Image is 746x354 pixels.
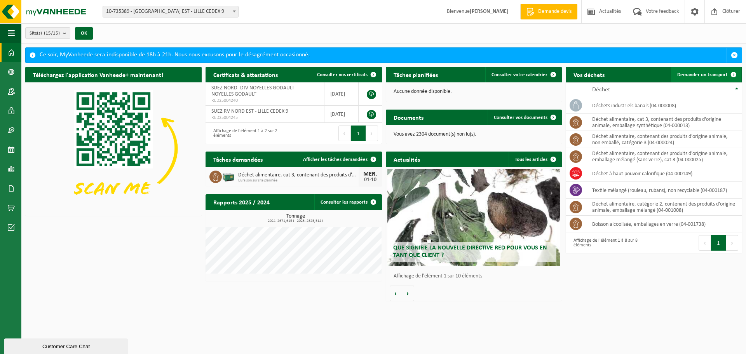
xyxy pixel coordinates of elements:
[586,131,742,148] td: déchet alimentaire, contenant des produits d'origine animale, non emballé, catégorie 3 (04-000024)
[209,125,290,142] div: Affichage de l'élément 1 à 2 sur 2 éléments
[351,126,366,141] button: 1
[363,177,378,183] div: 01-10
[470,9,509,14] strong: [PERSON_NAME]
[492,72,547,77] span: Consulter votre calendrier
[303,157,368,162] span: Afficher les tâches demandées
[488,110,561,125] a: Consulter vos documents
[209,219,382,223] span: 2024: 2671,615 t - 2025: 2525,514 t
[394,132,554,137] p: Vous avez 2304 document(s) non lu(s).
[206,152,270,167] h2: Tâches demandées
[366,126,378,141] button: Next
[586,165,742,182] td: déchet à haut pouvoir calorifique (04-000149)
[30,28,60,39] span: Site(s)
[338,126,351,141] button: Previous
[314,194,381,210] a: Consulter les rapports
[586,114,742,131] td: déchet alimentaire, cat 3, contenant des produits d'origine animale, emballage synthétique (04-00...
[25,82,202,214] img: Download de VHEPlus App
[206,194,277,209] h2: Rapports 2025 / 2024
[4,337,130,354] iframe: chat widget
[566,67,612,82] h2: Vos déchets
[363,171,378,177] div: MER.
[386,67,446,82] h2: Tâches planifiées
[324,82,359,106] td: [DATE]
[586,199,742,216] td: déchet alimentaire, catégorie 2, contenant des produits d'origine animale, emballage mélangé (04-...
[592,87,610,93] span: Déchet
[494,115,547,120] span: Consulter vos documents
[509,152,561,167] a: Tous les articles
[570,234,650,251] div: Affichage de l'élément 1 à 8 sur 8 éléments
[324,106,359,123] td: [DATE]
[711,235,726,251] button: 1
[211,98,318,104] span: RED25004240
[586,216,742,232] td: boisson alcoolisée, emballages en verre (04-001738)
[297,152,381,167] a: Afficher les tâches demandées
[317,72,368,77] span: Consulter vos certificats
[211,85,297,97] span: SUEZ NORD- DIV NOYELLES GODAULT - NOYELLES GODAULT
[677,72,728,77] span: Demander un transport
[103,6,238,17] span: 10-735389 - SUEZ RV NORD EST - LILLE CEDEX 9
[671,67,741,82] a: Demander un transport
[211,108,288,114] span: SUEZ RV NORD EST - LILLE CEDEX 9
[211,115,318,121] span: RED25004245
[586,97,742,114] td: déchets industriels banals (04-000008)
[402,286,414,301] button: Volgende
[536,8,573,16] span: Demande devis
[386,152,428,167] h2: Actualités
[394,89,554,94] p: Aucune donnée disponible.
[586,148,742,165] td: déchet alimentaire, contenant des produits d'origine animale, emballage mélangé (sans verre), cat...
[699,235,711,251] button: Previous
[390,286,402,301] button: Vorige
[520,4,577,19] a: Demande devis
[222,169,235,183] img: PB-LB-0680-HPE-GN-01
[387,169,560,266] a: Que signifie la nouvelle directive RED pour vous en tant que client ?
[485,67,561,82] a: Consulter votre calendrier
[394,274,558,279] p: Affichage de l'élément 1 sur 10 éléments
[25,67,171,82] h2: Téléchargez l'application Vanheede+ maintenant!
[75,27,93,40] button: OK
[393,245,547,258] span: Que signifie la nouvelle directive RED pour vous en tant que client ?
[726,235,738,251] button: Next
[238,172,359,178] span: Déchet alimentaire, cat 3, contenant des produits d'origine animale, emballage s...
[209,214,382,223] h3: Tonnage
[40,48,727,63] div: Ce soir, MyVanheede sera indisponible de 18h à 21h. Nous nous excusons pour le désagrément occasi...
[586,182,742,199] td: textile mélangé (rouleau, rubans), non recyclable (04-000187)
[206,67,286,82] h2: Certificats & attestations
[44,31,60,36] count: (15/15)
[25,27,70,39] button: Site(s)(15/15)
[311,67,381,82] a: Consulter vos certificats
[386,110,431,125] h2: Documents
[238,178,359,183] span: Livraison sur site planifiée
